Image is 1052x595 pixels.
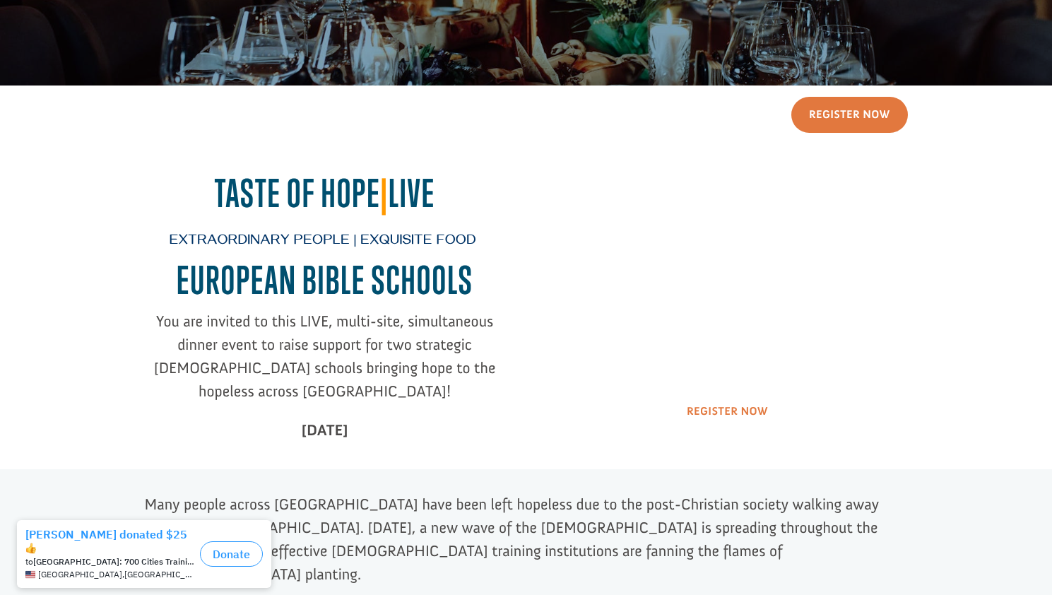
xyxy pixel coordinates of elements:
span: Many people across [GEOGRAPHIC_DATA] have been left hopeless due to the post-Christian society wa... [145,495,879,584]
h2: Taste of Hope Live [145,171,505,223]
span: | [380,170,388,216]
span: Extraordinary People | Exquisite Food [170,233,476,251]
span: [GEOGRAPHIC_DATA] , [GEOGRAPHIC_DATA] [38,57,194,66]
strong: [GEOGRAPHIC_DATA]: 700 Cities Training Center [33,43,225,54]
iframe: Taste of Hope European Bible Schools - Sizzle Invite Video [547,170,907,373]
img: US.png [25,57,35,66]
span: You are invited to this LIVE, multi-site, simultaneous dinner event to raise support for two stra... [154,312,496,401]
a: Register Now [791,97,908,133]
a: Register Now [669,394,786,430]
button: Donate [200,28,263,54]
strong: [DATE] [301,420,348,440]
span: S [459,257,473,302]
img: emoji thumbsUp [25,30,37,41]
h2: EUROPEAN BIBLE SCHOOL [145,258,505,310]
div: to [25,44,194,54]
div: [PERSON_NAME] donated $25 [25,14,194,42]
